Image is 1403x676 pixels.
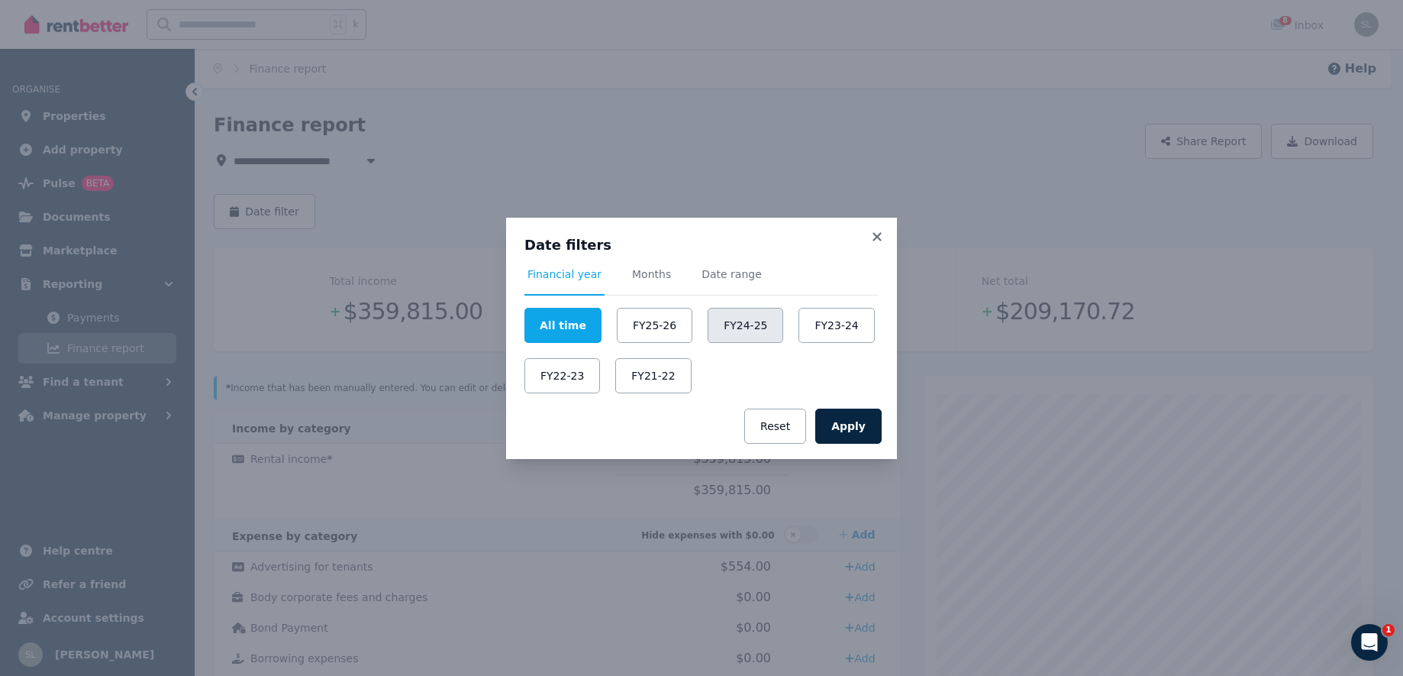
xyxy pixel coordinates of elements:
[615,358,691,393] button: FY21-22
[744,409,806,444] button: Reset
[632,267,671,282] span: Months
[524,267,879,296] nav: Tabs
[524,358,600,393] button: FY22-23
[524,236,879,254] h3: Date filters
[1351,624,1388,661] iframe: Intercom live chat
[815,409,882,444] button: Apply
[1382,624,1395,636] span: 1
[524,308,602,343] button: All time
[708,308,783,343] button: FY24-25
[617,308,692,343] button: FY25-26
[701,267,762,282] span: Date range
[798,308,874,343] button: FY23-24
[527,267,602,282] span: Financial year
